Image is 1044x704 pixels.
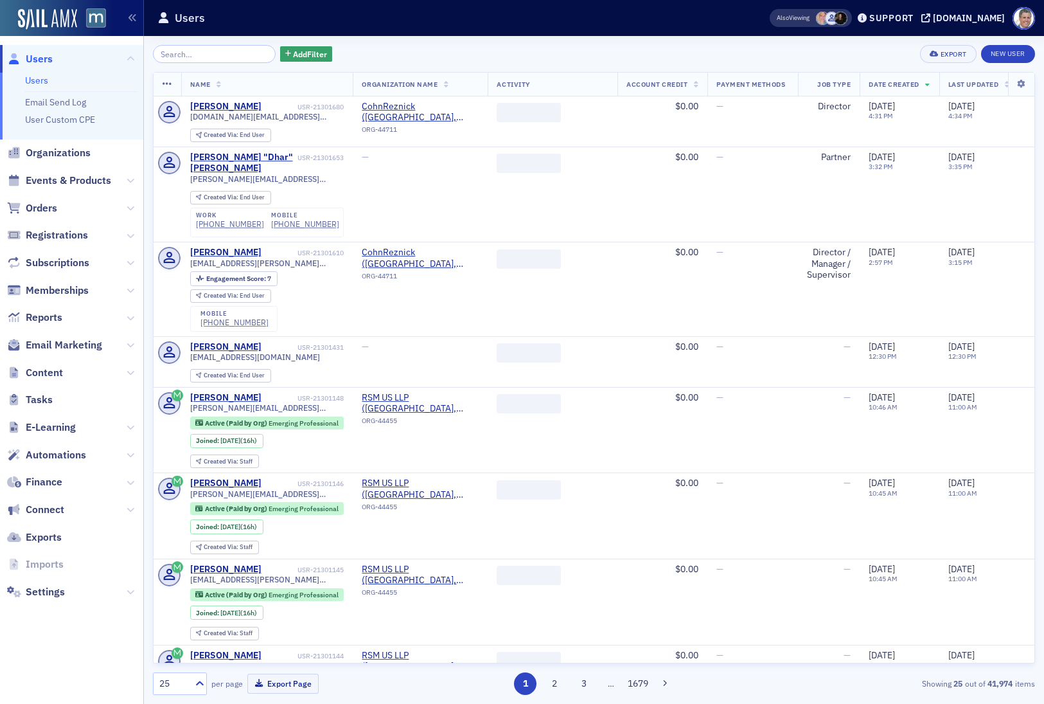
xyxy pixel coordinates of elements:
[26,530,62,545] span: Exports
[750,678,1035,689] div: Showing out of items
[263,249,344,257] div: USR-21301610
[716,246,723,258] span: —
[626,80,687,89] span: Account Credit
[362,101,479,123] span: CohnReznick (Bethesda, MD)
[675,477,698,489] span: $0.00
[195,590,338,599] a: Active (Paid by Org) Emerging Professional
[362,341,369,352] span: —
[7,174,111,188] a: Events & Products
[271,219,339,229] a: [PHONE_NUMBER]
[220,437,257,445] div: (16h)
[869,574,898,583] time: 10:45 AM
[190,478,261,489] a: [PERSON_NAME]
[7,311,62,325] a: Reports
[204,544,252,551] div: Staff
[26,52,53,66] span: Users
[362,417,479,429] div: ORG-44455
[7,366,63,380] a: Content
[86,8,106,28] img: SailAMX
[190,352,320,362] span: [EMAIL_ADDRESS][DOMAIN_NAME]
[26,284,89,298] span: Memberships
[195,505,338,513] a: Active (Paid by Org) Emerging Professional
[190,341,261,353] a: [PERSON_NAME]
[675,151,698,163] span: $0.00
[817,80,851,89] span: Job Type
[204,372,265,379] div: End User
[190,541,259,554] div: Created Via: Staff
[7,420,76,435] a: E-Learning
[25,96,86,108] a: Email Send Log
[869,341,895,352] span: [DATE]
[7,146,91,160] a: Organizations
[190,606,263,620] div: Joined: 2025-09-09 00:00:00
[362,650,479,672] span: RSM US LLP (Baltimore, MD)
[948,477,975,489] span: [DATE]
[7,256,89,270] a: Subscriptions
[190,650,261,662] a: [PERSON_NAME]
[7,475,62,489] a: Finance
[190,502,344,515] div: Active (Paid by Org): Active (Paid by Org): Emerging Professional
[716,100,723,112] span: —
[200,318,269,327] div: [PHONE_NUMBER]
[807,152,851,163] div: Partner
[220,523,257,531] div: (16h)
[362,564,479,586] span: RSM US LLP (Baltimore, MD)
[869,162,893,171] time: 3:32 PM
[26,475,62,489] span: Finance
[675,392,698,403] span: $0.00
[807,247,851,281] div: Director / Manager / Supervisor
[204,193,240,201] span: Created Via :
[933,12,1005,24] div: [DOMAIN_NAME]
[948,341,975,352] span: [DATE]
[716,80,785,89] span: Payment Methods
[948,246,975,258] span: [DATE]
[190,129,271,142] div: Created Via: End User
[190,152,296,174] div: [PERSON_NAME] "Dhar" [PERSON_NAME]
[7,228,88,242] a: Registrations
[196,609,220,617] span: Joined :
[362,564,479,586] a: RSM US LLP ([GEOGRAPHIC_DATA], [GEOGRAPHIC_DATA])
[7,503,64,517] a: Connect
[26,338,102,352] span: Email Marketing
[869,392,895,403] span: [DATE]
[190,247,261,258] a: [PERSON_NAME]
[7,557,64,572] a: Imports
[716,392,723,403] span: —
[26,174,111,188] span: Events & Products
[204,629,240,637] span: Created Via :
[869,100,895,112] span: [DATE]
[159,677,188,690] div: 25
[869,477,895,489] span: [DATE]
[263,480,344,488] div: USR-21301146
[7,530,62,545] a: Exports
[7,585,65,599] a: Settings
[190,271,278,285] div: Engagement Score: 7
[204,458,252,465] div: Staff
[205,590,269,599] span: Active (Paid by Org)
[220,436,240,445] span: [DATE]
[204,371,240,379] span: Created Via :
[825,12,838,25] span: Justin Chase
[190,434,263,448] div: Joined: 2025-09-09 00:00:00
[362,478,479,500] span: RSM US LLP (Baltimore, MD)
[190,101,261,113] a: [PERSON_NAME]
[716,649,723,661] span: —
[807,101,851,113] div: Director
[869,489,898,498] time: 10:45 AM
[204,194,265,201] div: End User
[269,419,339,428] span: Emerging Professional
[948,392,975,403] span: [DATE]
[869,402,898,411] time: 10:46 AM
[497,652,561,671] span: ‌
[716,563,723,575] span: —
[247,674,319,694] button: Export Page
[26,256,89,270] span: Subscriptions
[544,672,566,695] button: 2
[220,522,240,531] span: [DATE]
[869,563,895,575] span: [DATE]
[7,393,53,407] a: Tasks
[675,563,698,575] span: $0.00
[280,46,333,62] button: AddFilter
[362,125,479,138] div: ORG-44711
